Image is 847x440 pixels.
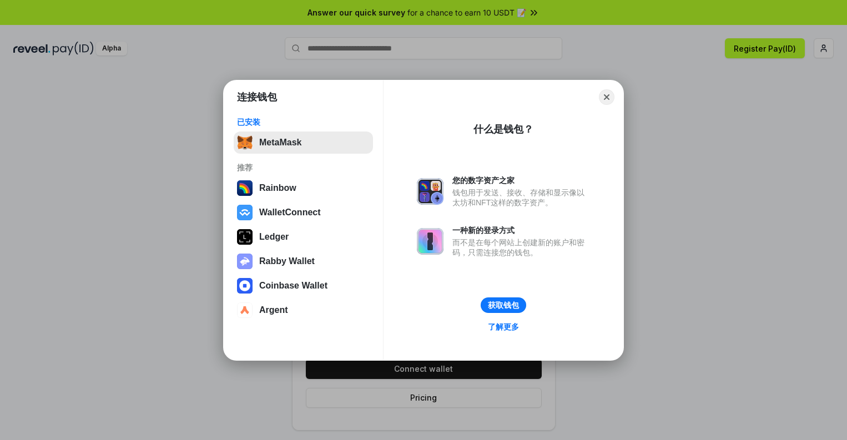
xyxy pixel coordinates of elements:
div: 钱包用于发送、接收、存储和显示像以太坊和NFT这样的数字资产。 [452,188,590,208]
img: svg+xml,%3Csvg%20width%3D%22120%22%20height%3D%22120%22%20viewBox%3D%220%200%20120%20120%22%20fil... [237,180,253,196]
button: Argent [234,299,373,321]
div: Ledger [259,232,289,242]
div: Rabby Wallet [259,256,315,266]
button: Rainbow [234,177,373,199]
button: WalletConnect [234,201,373,224]
img: svg+xml,%3Csvg%20width%3D%2228%22%20height%3D%2228%22%20viewBox%3D%220%200%2028%2028%22%20fill%3D... [237,302,253,318]
div: 一种新的登录方式 [452,225,590,235]
button: Coinbase Wallet [234,275,373,297]
img: svg+xml,%3Csvg%20xmlns%3D%22http%3A%2F%2Fwww.w3.org%2F2000%2Fsvg%22%20width%3D%2228%22%20height%3... [237,229,253,245]
div: WalletConnect [259,208,321,218]
div: 推荐 [237,163,370,173]
div: 获取钱包 [488,300,519,310]
button: Close [599,89,614,105]
div: Coinbase Wallet [259,281,327,291]
div: 而不是在每个网站上创建新的账户和密码，只需连接您的钱包。 [452,237,590,257]
img: svg+xml,%3Csvg%20fill%3D%22none%22%20height%3D%2233%22%20viewBox%3D%220%200%2035%2033%22%20width%... [237,135,253,150]
button: 获取钱包 [481,297,526,313]
img: svg+xml,%3Csvg%20xmlns%3D%22http%3A%2F%2Fwww.w3.org%2F2000%2Fsvg%22%20fill%3D%22none%22%20viewBox... [237,254,253,269]
img: svg+xml,%3Csvg%20xmlns%3D%22http%3A%2F%2Fwww.w3.org%2F2000%2Fsvg%22%20fill%3D%22none%22%20viewBox... [417,228,443,255]
button: Ledger [234,226,373,248]
div: 了解更多 [488,322,519,332]
div: 您的数字资产之家 [452,175,590,185]
h1: 连接钱包 [237,90,277,104]
button: Rabby Wallet [234,250,373,272]
img: svg+xml,%3Csvg%20xmlns%3D%22http%3A%2F%2Fwww.w3.org%2F2000%2Fsvg%22%20fill%3D%22none%22%20viewBox... [417,178,443,205]
img: svg+xml,%3Csvg%20width%3D%2228%22%20height%3D%2228%22%20viewBox%3D%220%200%2028%2028%22%20fill%3D... [237,278,253,294]
div: 什么是钱包？ [473,123,533,136]
div: 已安装 [237,117,370,127]
a: 了解更多 [481,320,526,334]
img: svg+xml,%3Csvg%20width%3D%2228%22%20height%3D%2228%22%20viewBox%3D%220%200%2028%2028%22%20fill%3D... [237,205,253,220]
button: MetaMask [234,132,373,154]
div: MetaMask [259,138,301,148]
div: Argent [259,305,288,315]
div: Rainbow [259,183,296,193]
